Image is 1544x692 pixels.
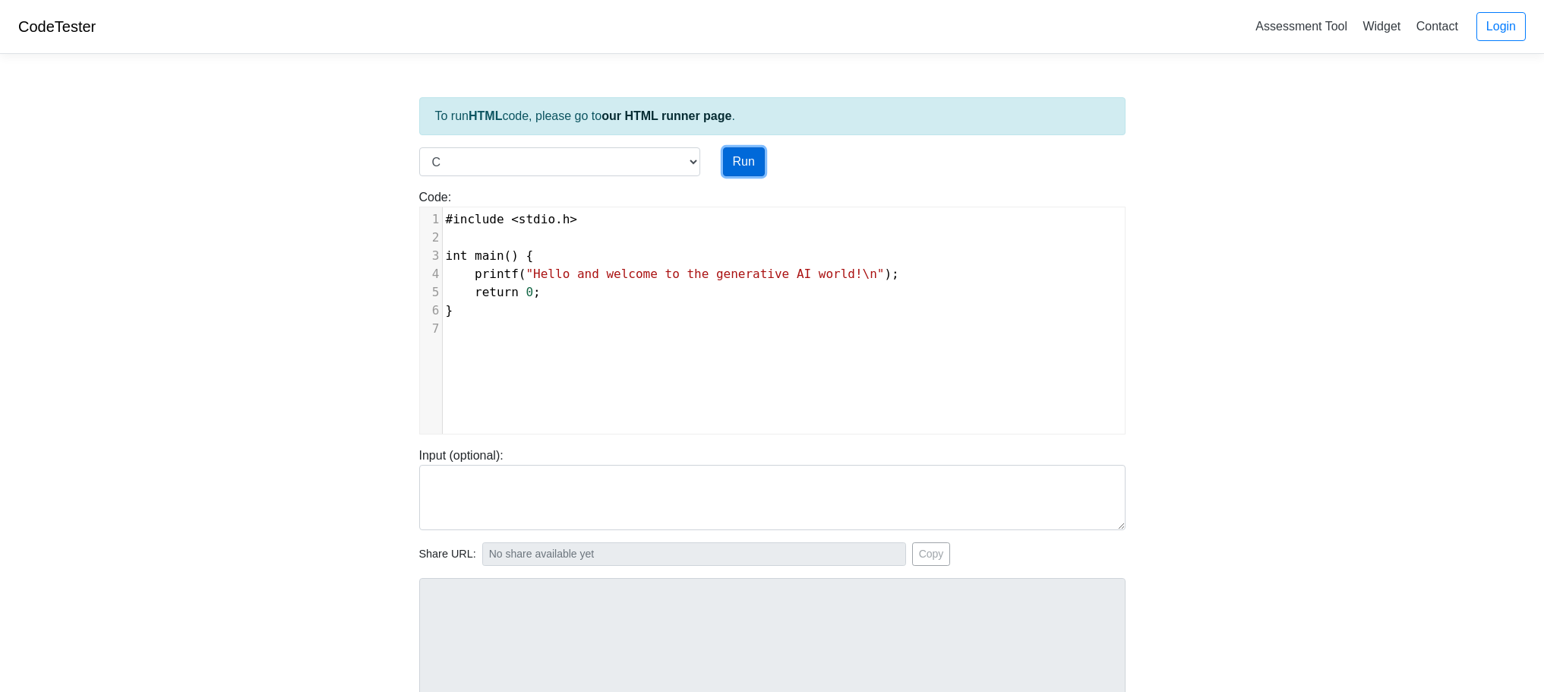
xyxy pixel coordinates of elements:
[420,283,442,302] div: 5
[1249,14,1353,39] a: Assessment Tool
[526,285,533,299] span: 0
[526,267,884,281] span: "Hello and welcome to the generative AI world!\n"
[420,229,442,247] div: 2
[519,212,555,226] span: stdio
[475,248,504,263] span: main
[912,542,951,566] button: Copy
[446,267,899,281] span: ( );
[446,212,504,226] span: #include
[469,109,502,122] strong: HTML
[475,267,519,281] span: printf
[446,248,534,263] span: () {
[420,210,442,229] div: 1
[420,247,442,265] div: 3
[446,248,468,263] span: int
[570,212,577,226] span: >
[1410,14,1464,39] a: Contact
[420,302,442,320] div: 6
[408,188,1137,434] div: Code:
[420,265,442,283] div: 4
[18,18,96,35] a: CodeTester
[446,212,578,226] span: .
[1356,14,1407,39] a: Widget
[446,285,541,299] span: ;
[419,546,476,563] span: Share URL:
[563,212,570,226] span: h
[601,109,731,122] a: our HTML runner page
[419,97,1126,135] div: To run code, please go to .
[420,320,442,338] div: 7
[408,447,1137,530] div: Input (optional):
[1476,12,1526,41] a: Login
[723,147,765,176] button: Run
[475,285,519,299] span: return
[446,303,453,318] span: }
[482,542,906,566] input: No share available yet
[511,212,519,226] span: <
